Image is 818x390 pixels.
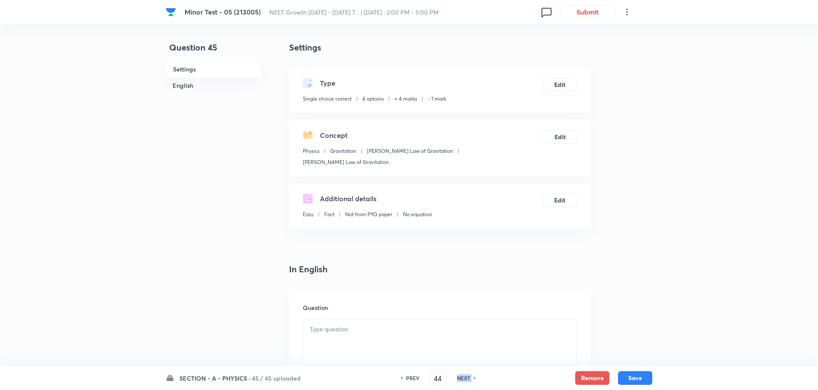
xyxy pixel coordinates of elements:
[543,194,577,207] button: Edit
[362,95,384,103] p: 4 options
[543,78,577,92] button: Edit
[303,194,313,204] img: questionDetails.svg
[428,95,446,103] p: - 1 mark
[166,7,178,17] a: Company Logo
[289,263,591,276] h4: In English
[269,8,439,16] span: NEET Growth [DATE] - [DATE] T... | [DATE] · 2:00 PM - 5:00 PM
[303,211,313,218] p: Easy
[560,5,615,19] button: Submit
[166,7,176,17] img: Company Logo
[166,61,262,77] h6: Settings
[618,371,652,385] button: Save
[303,130,313,140] img: questionConcept.svg
[303,95,352,103] p: Single choice correct
[166,41,262,61] h4: Question 45
[185,7,261,16] span: Minor Test - 05 (213005)
[303,303,577,312] h6: Question
[179,374,251,383] h6: SECTION - A - PHYSICS ·
[543,130,577,144] button: Edit
[303,78,313,88] img: questionType.svg
[303,147,319,155] p: Physics
[324,211,334,218] p: Fact
[252,374,301,383] h6: 45 / 45 uploaded
[457,374,470,382] h6: NEXT
[394,95,417,103] p: + 4 marks
[320,78,335,88] h5: Type
[320,194,376,204] h5: Additional details
[406,374,419,382] h6: PREV
[403,211,432,218] p: No equation
[367,147,453,155] p: [PERSON_NAME] Law of Gravitation
[289,41,591,54] h4: Settings
[575,371,609,385] button: Remove
[320,130,348,140] h5: Concept
[330,147,356,155] p: Gravitation
[166,77,262,93] h6: English
[303,158,389,166] p: [PERSON_NAME] Law of Gravitation
[345,211,392,218] p: Not from PYQ paper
